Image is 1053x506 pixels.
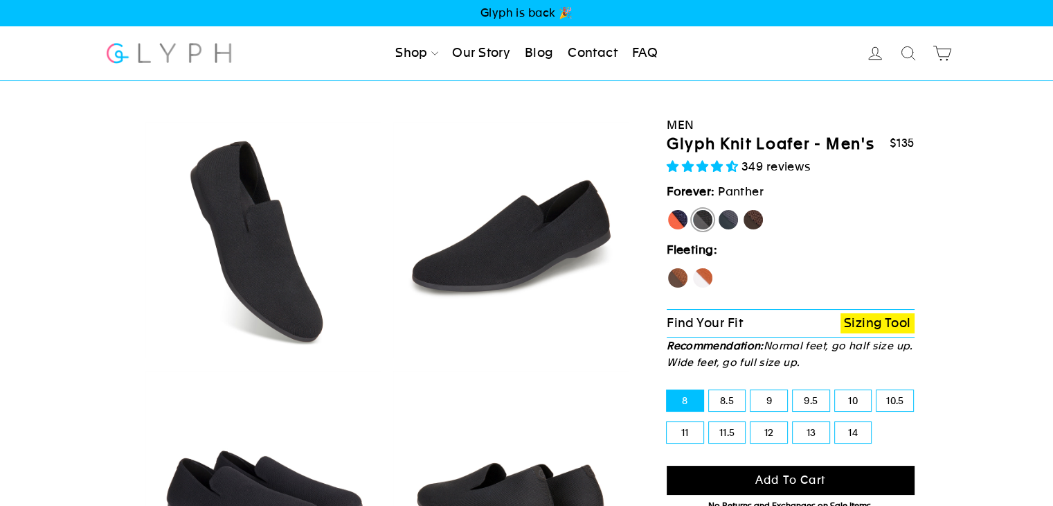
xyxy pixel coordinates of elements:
ul: Primary [390,38,663,69]
label: Mustang [742,209,764,231]
label: 8 [667,390,703,411]
a: Shop [390,38,444,69]
label: 10 [835,390,872,411]
label: 11.5 [709,422,746,443]
strong: Forever: [667,184,715,198]
label: Panther [692,209,714,231]
span: $135 [890,137,915,150]
img: Glyph [105,35,234,71]
label: Hawk [667,267,689,289]
a: FAQ [627,38,663,69]
label: 12 [750,422,787,443]
span: Find Your Fit [667,315,743,330]
a: Sizing Tool [840,313,915,333]
span: Add to cart [755,473,826,487]
label: 13 [793,422,829,443]
strong: Recommendation: [667,340,764,351]
a: Blog [519,38,559,69]
h1: Glyph Knit Loafer - Men's [667,134,874,155]
label: Rhino [717,209,739,231]
img: Panther [393,122,629,358]
div: Men [667,116,915,134]
a: Our Story [447,38,516,69]
label: [PERSON_NAME] [667,209,689,231]
label: 10.5 [876,390,913,411]
label: 9 [750,390,787,411]
img: Panther [145,122,381,358]
strong: Fleeting: [667,243,717,256]
label: 14 [835,422,872,443]
label: 11 [667,422,703,443]
p: Normal feet, go half size up. Wide feet, go full size up. [667,338,915,371]
a: Contact [562,38,623,69]
label: Fox [692,267,714,289]
span: Panther [718,184,764,198]
span: 349 reviews [741,159,811,173]
label: 9.5 [793,390,829,411]
button: Add to cart [667,466,915,496]
span: 4.71 stars [667,159,741,173]
label: 8.5 [709,390,746,411]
